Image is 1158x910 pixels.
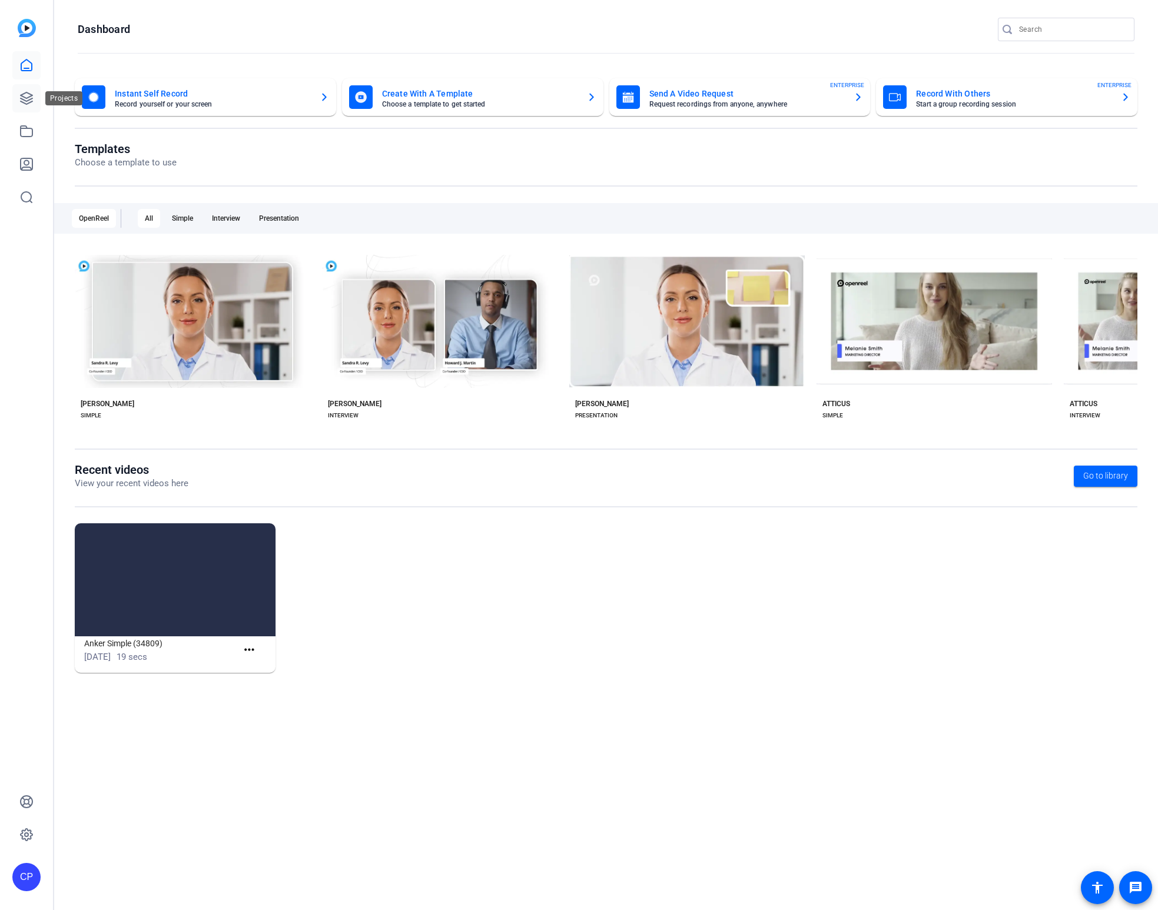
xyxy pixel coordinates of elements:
mat-card-title: Send A Video Request [649,87,845,101]
div: [PERSON_NAME] [575,399,629,408]
mat-icon: message [1129,881,1143,895]
div: INTERVIEW [1070,411,1100,420]
a: Go to library [1074,466,1137,487]
mat-card-subtitle: Start a group recording session [916,101,1111,108]
h1: Anker Simple (34809) [84,636,237,650]
button: Send A Video RequestRequest recordings from anyone, anywhereENTERPRISE [609,78,871,116]
span: 19 secs [117,652,147,662]
img: blue-gradient.svg [18,19,36,37]
h1: Templates [75,142,177,156]
input: Search [1019,22,1125,36]
div: [PERSON_NAME] [328,399,381,408]
div: Projects [45,91,82,105]
h1: Dashboard [78,22,130,36]
span: Go to library [1083,470,1128,482]
div: OpenReel [72,209,116,228]
mat-card-title: Record With Others [916,87,1111,101]
span: [DATE] [84,652,111,662]
mat-card-title: Create With A Template [382,87,578,101]
div: SIMPLE [81,411,101,420]
button: Create With A TemplateChoose a template to get started [342,78,603,116]
div: [PERSON_NAME] [81,399,134,408]
button: Instant Self RecordRecord yourself or your screen [75,78,336,116]
mat-icon: accessibility [1090,881,1104,895]
div: INTERVIEW [328,411,359,420]
div: ATTICUS [822,399,850,408]
p: View your recent videos here [75,477,188,490]
img: Anker Simple (34809) [75,523,276,636]
mat-card-subtitle: Record yourself or your screen [115,101,310,108]
mat-icon: more_horiz [242,643,257,657]
h1: Recent videos [75,463,188,477]
mat-card-title: Instant Self Record [115,87,310,101]
div: Simple [165,209,200,228]
div: ATTICUS [1070,399,1097,408]
span: ENTERPRISE [830,81,864,89]
div: PRESENTATION [575,411,618,420]
div: All [138,209,160,228]
span: ENTERPRISE [1097,81,1132,89]
div: Presentation [252,209,306,228]
div: Interview [205,209,247,228]
div: SIMPLE [822,411,843,420]
button: Record With OthersStart a group recording sessionENTERPRISE [876,78,1137,116]
p: Choose a template to use [75,156,177,170]
mat-card-subtitle: Request recordings from anyone, anywhere [649,101,845,108]
div: CP [12,863,41,891]
mat-card-subtitle: Choose a template to get started [382,101,578,108]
